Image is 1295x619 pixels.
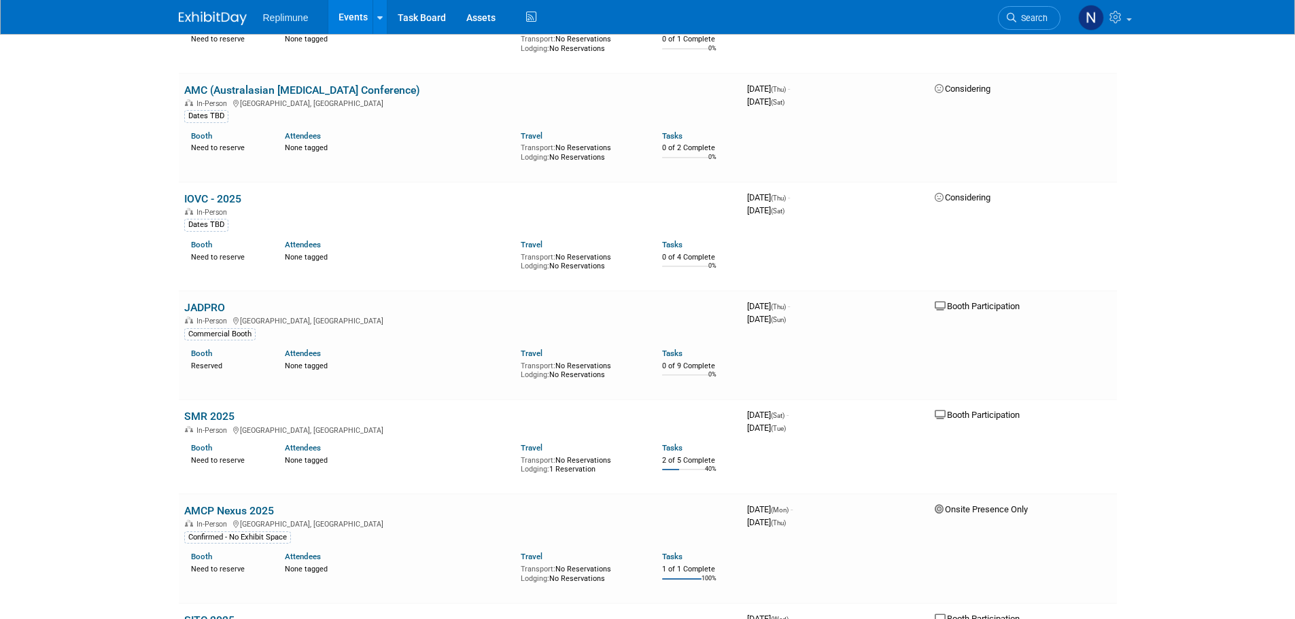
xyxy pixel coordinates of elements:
div: [GEOGRAPHIC_DATA], [GEOGRAPHIC_DATA] [184,424,736,435]
a: Tasks [662,552,683,561]
a: Tasks [662,240,683,249]
a: Attendees [285,131,321,141]
div: Dates TBD [184,219,228,231]
span: Transport: [521,143,555,152]
span: (Mon) [771,506,789,514]
div: Need to reserve [191,453,265,465]
div: None tagged [285,250,511,262]
span: Booth Participation [935,301,1020,311]
a: Booth [191,552,212,561]
div: None tagged [285,32,511,44]
a: Travel [521,131,542,141]
div: None tagged [285,359,511,371]
a: Travel [521,349,542,358]
span: Transport: [521,35,555,43]
a: Attendees [285,240,321,249]
span: (Sun) [771,316,786,323]
div: 2 of 5 Complete [662,456,736,465]
div: 0 of 1 Complete [662,35,736,44]
span: [DATE] [747,517,786,527]
div: 1 of 1 Complete [662,565,736,574]
a: SMR 2025 [184,410,235,423]
img: In-Person Event [185,317,193,323]
img: Nicole Schaeffner [1078,5,1104,31]
span: Transport: [521,361,555,370]
div: 0 of 4 Complete [662,253,736,262]
span: - [788,84,790,94]
span: [DATE] [747,301,790,311]
a: Travel [521,552,542,561]
div: Commercial Booth [184,328,256,340]
a: Attendees [285,349,321,358]
div: No Reservations No Reservations [521,141,642,162]
span: - [791,504,793,514]
span: [DATE] [747,84,790,94]
a: IOVC - 2025 [184,192,241,205]
div: Need to reserve [191,250,265,262]
img: In-Person Event [185,208,193,215]
span: Lodging: [521,262,549,270]
a: JADPRO [184,301,225,314]
div: Need to reserve [191,141,265,153]
span: Considering [935,192,990,202]
span: (Sat) [771,412,784,419]
a: Booth [191,349,212,358]
span: [DATE] [747,410,789,420]
span: In-Person [196,99,231,108]
span: (Tue) [771,425,786,432]
span: [DATE] [747,504,793,514]
div: No Reservations No Reservations [521,562,642,583]
div: None tagged [285,141,511,153]
a: Booth [191,240,212,249]
img: ExhibitDay [179,12,247,25]
span: [DATE] [747,423,786,433]
span: Onsite Presence Only [935,504,1028,514]
a: Tasks [662,131,683,141]
span: [DATE] [747,96,784,107]
a: Tasks [662,349,683,358]
span: Lodging: [521,465,549,474]
span: In-Person [196,208,231,217]
span: Considering [935,84,990,94]
a: Travel [521,240,542,249]
a: Tasks [662,443,683,453]
a: Attendees [285,443,321,453]
div: Reserved [191,359,265,371]
span: In-Person [196,317,231,325]
span: In-Person [196,520,231,529]
span: [DATE] [747,205,784,215]
div: [GEOGRAPHIC_DATA], [GEOGRAPHIC_DATA] [184,315,736,325]
a: Search [998,6,1060,30]
div: 0 of 2 Complete [662,143,736,153]
span: Lodging: [521,44,549,53]
a: Travel [521,443,542,453]
span: - [788,301,790,311]
span: Transport: [521,253,555,262]
td: 40% [705,465,716,484]
div: No Reservations 1 Reservation [521,453,642,474]
div: No Reservations No Reservations [521,32,642,53]
span: (Sat) [771,99,784,106]
img: In-Person Event [185,426,193,433]
div: Confirmed - No Exhibit Space [184,531,291,544]
span: Replimune [263,12,309,23]
div: [GEOGRAPHIC_DATA], [GEOGRAPHIC_DATA] [184,518,736,529]
td: 0% [708,262,716,281]
span: Booth Participation [935,410,1020,420]
span: (Thu) [771,303,786,311]
span: (Sat) [771,207,784,215]
td: 100% [702,575,716,593]
span: Lodging: [521,153,549,162]
span: Transport: [521,565,555,573]
div: Dates TBD [184,110,228,122]
div: 0 of 9 Complete [662,361,736,371]
div: Need to reserve [191,32,265,44]
div: Need to reserve [191,562,265,574]
span: - [787,410,789,420]
a: AMCP Nexus 2025 [184,504,274,517]
span: - [788,192,790,202]
td: 0% [708,154,716,172]
span: Lodging: [521,370,549,379]
span: (Thu) [771,194,786,202]
a: Attendees [285,552,321,561]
